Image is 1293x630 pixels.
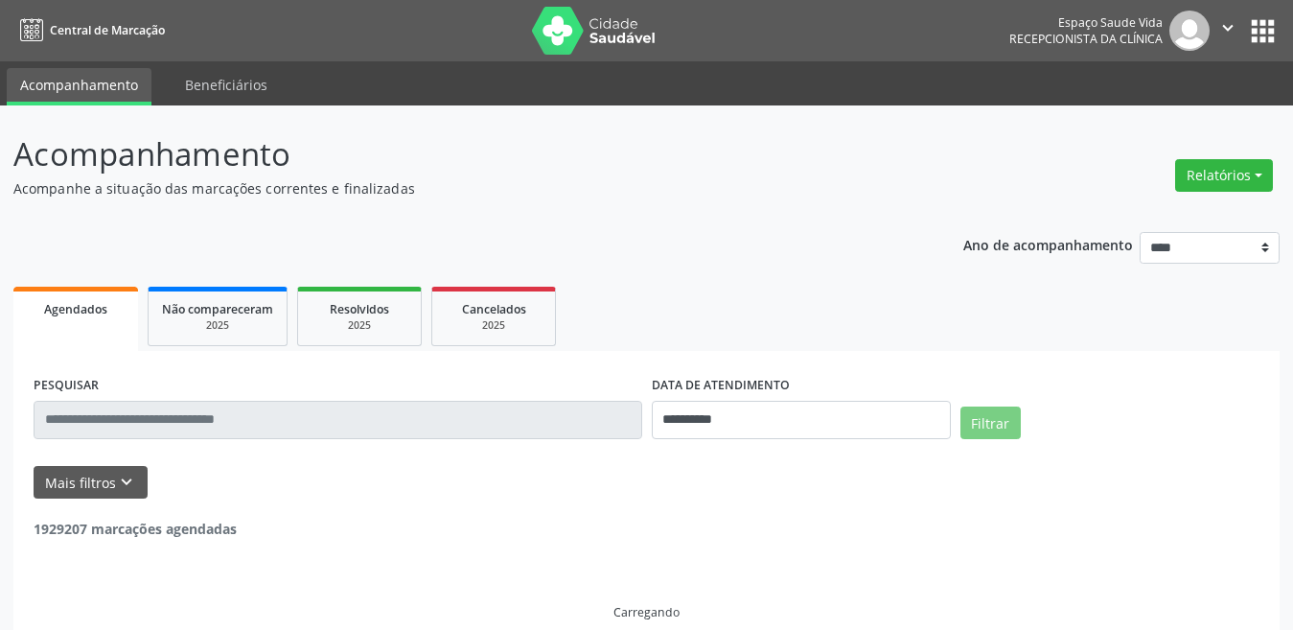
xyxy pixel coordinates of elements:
div: 2025 [312,318,407,333]
button: apps [1246,14,1280,48]
i: keyboard_arrow_down [116,472,137,493]
a: Acompanhamento [7,68,151,105]
span: Não compareceram [162,301,273,317]
a: Beneficiários [172,68,281,102]
button: Relatórios [1175,159,1273,192]
div: 2025 [446,318,542,333]
span: Resolvidos [330,301,389,317]
div: Espaço Saude Vida [1009,14,1163,31]
span: Cancelados [462,301,526,317]
p: Acompanhamento [13,130,900,178]
div: 2025 [162,318,273,333]
strong: 1929207 marcações agendadas [34,520,237,538]
span: Agendados [44,301,107,317]
img: img [1169,11,1210,51]
span: Central de Marcação [50,22,165,38]
button:  [1210,11,1246,51]
button: Filtrar [960,407,1021,439]
label: DATA DE ATENDIMENTO [652,371,790,401]
p: Ano de acompanhamento [963,232,1133,256]
p: Acompanhe a situação das marcações correntes e finalizadas [13,178,900,198]
i:  [1217,17,1238,38]
label: PESQUISAR [34,371,99,401]
span: Recepcionista da clínica [1009,31,1163,47]
button: Mais filtroskeyboard_arrow_down [34,466,148,500]
div: Carregando [613,604,680,620]
a: Central de Marcação [13,14,165,46]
